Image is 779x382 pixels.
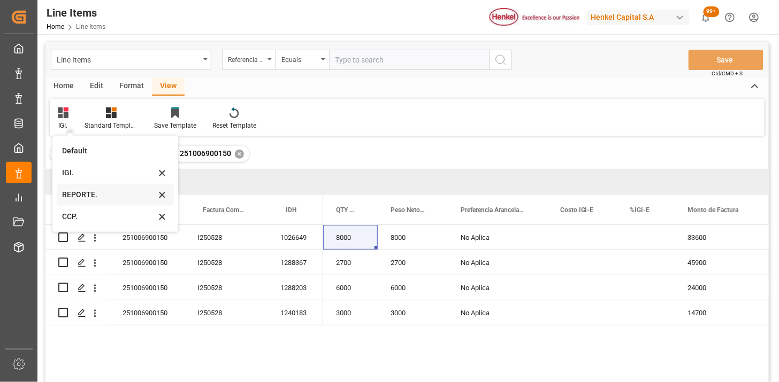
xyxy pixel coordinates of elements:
div: 251006900150 [110,300,185,325]
div: 14700 [675,300,765,325]
div: Line Items [57,52,200,66]
div: 6000 [323,275,378,300]
div: 3000 [323,300,378,325]
div: Henkel Capital S.A [587,10,690,25]
div: No Aplica [448,275,547,300]
div: Press SPACE to select this row. [45,275,323,300]
div: I250528 [185,225,268,250]
span: Monto de Factura [688,206,739,214]
div: 8000 [323,225,378,250]
div: 45900 [675,250,765,275]
div: I250528 [185,300,268,325]
span: Preferencia Arancelaria [461,206,525,214]
span: Ctrl/CMD + S [712,69,743,77]
div: No Aplica [448,300,547,325]
img: Henkel%20logo.jpg_1689854090.jpg [490,8,579,27]
div: No Aplica [448,250,547,275]
div: REPORTE. [62,189,156,200]
div: I250528 [185,250,268,275]
div: No Aplica [448,225,547,250]
div: 6000 [378,275,448,300]
div: Referencia Leschaco (impo) [228,52,264,65]
button: show 100 new notifications [694,5,718,29]
button: open menu [276,50,329,70]
div: 2700 [378,250,448,275]
div: 2700 [323,250,378,275]
div: 1026649 [268,225,323,250]
div: Press SPACE to select this row. [45,300,323,325]
div: 1288203 [268,275,323,300]
span: Peso Neto - Factura [391,206,425,214]
div: Default [62,145,156,157]
div: 33600 [675,225,765,250]
div: Press SPACE to select this row. [45,250,323,275]
div: IGI. [62,167,156,178]
div: I250528 [185,275,268,300]
div: Line Items [47,5,105,21]
div: Reset Template [212,121,256,130]
div: Home [45,77,82,96]
div: Save Template [154,121,196,130]
button: Henkel Capital S.A [587,7,694,27]
div: 251006900150 [110,275,185,300]
span: %IGI-E [630,206,650,214]
span: Costo IGI-E [560,206,594,214]
button: open menu [51,50,211,70]
div: View [152,77,185,96]
span: IDH [286,206,296,214]
div: 24000 [675,275,765,300]
div: Press SPACE to select this row. [45,225,323,250]
div: 1288367 [268,250,323,275]
input: Type to search [329,50,490,70]
div: 251006900150 [110,250,185,275]
div: 1240183 [268,300,323,325]
div: ✕ [235,150,244,159]
button: open menu [222,50,276,70]
button: Save [689,50,763,70]
span: Factura Comercial [203,206,245,214]
a: Home [47,23,64,30]
div: IGI. [58,121,68,130]
div: 251006900150 [110,225,185,250]
div: Equals [281,52,318,65]
div: Edit [82,77,111,96]
span: QTY - Factura [336,206,355,214]
button: Help Center [718,5,742,29]
div: 3000 [378,300,448,325]
span: 99+ [704,6,720,17]
span: 251006900150 [180,149,231,158]
button: search button [490,50,512,70]
div: Standard Templates [85,121,138,130]
div: CCP. [62,211,156,222]
div: 8000 [378,225,448,250]
div: Format [111,77,152,96]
